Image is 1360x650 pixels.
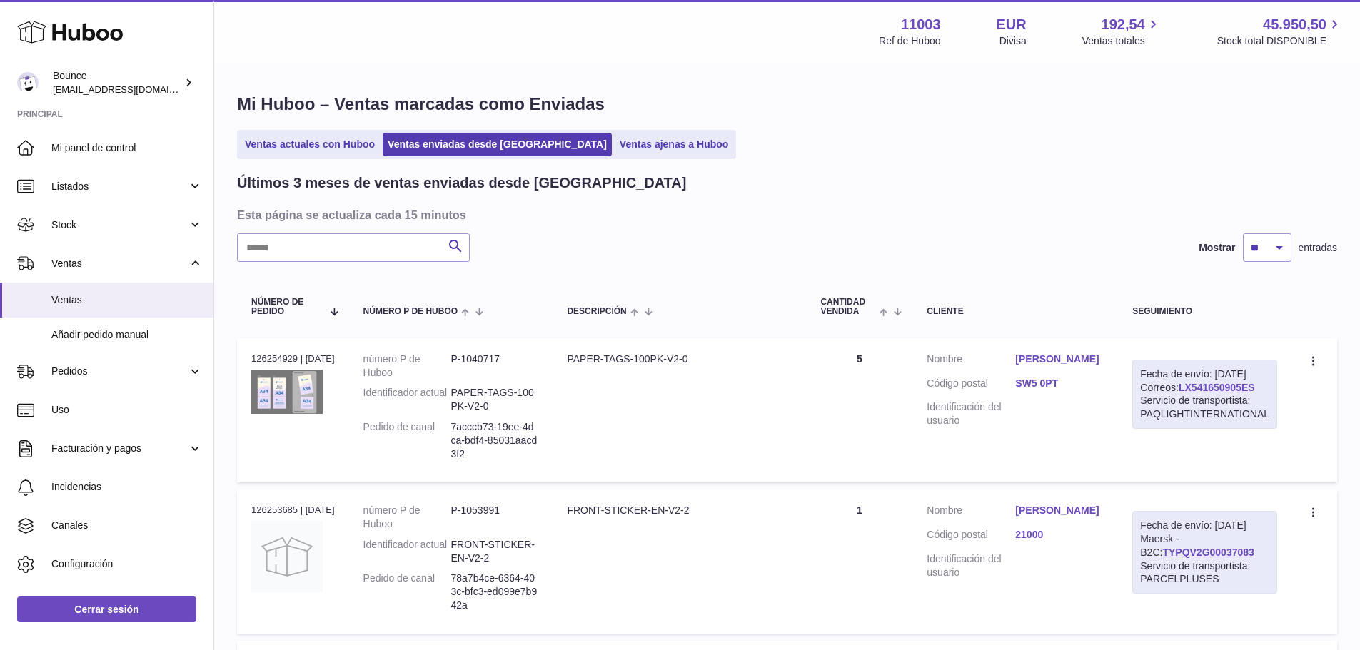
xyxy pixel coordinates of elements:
dd: FRONT-STICKER-EN-V2-2 [451,538,539,565]
dt: número P de Huboo [363,504,451,531]
a: 192,54 Ventas totales [1082,15,1162,48]
a: Ventas ajenas a Huboo [615,133,734,156]
a: 45.950,50 Stock total DISPONIBLE [1217,15,1343,48]
div: Bounce [53,69,181,96]
img: internalAdmin-11003@internal.huboo.com [17,72,39,93]
div: Servicio de transportista: PARCELPLUSES [1140,559,1269,586]
span: Uso [51,403,203,417]
h1: Mi Huboo – Ventas marcadas como Enviadas [237,93,1337,116]
dd: P-1040717 [451,352,539,380]
a: Cerrar sesión [17,596,196,622]
div: FRONT-STICKER-EN-V2-2 [567,504,792,517]
span: Listados [51,180,188,193]
a: Ventas enviadas desde [GEOGRAPHIC_DATA] [383,133,612,156]
label: Mostrar [1199,241,1235,255]
dd: P-1053991 [451,504,539,531]
span: 192,54 [1102,15,1145,34]
div: Fecha de envío: [DATE] [1140,519,1269,532]
span: Ventas [51,293,203,307]
span: Añadir pedido manual [51,328,203,342]
div: 126253685 | [DATE] [251,504,335,517]
div: Ref de Huboo [879,34,940,48]
span: Stock [51,218,188,232]
span: Mi panel de control [51,141,203,155]
dt: Nombre [927,352,1015,370]
dd: 78a7b4ce-6364-403c-bfc3-ed099e7b942a [451,572,539,612]
dt: Código postal [927,377,1015,394]
dt: Identificador actual [363,386,451,413]
img: 1744033642.png [251,370,323,414]
div: Fecha de envío: [DATE] [1140,367,1269,381]
a: LX541650905ES [1179,382,1255,393]
div: Cliente [927,307,1104,316]
a: [PERSON_NAME] [1015,504,1104,517]
dt: Pedido de canal [363,420,451,461]
a: SW5 0PT [1015,377,1104,390]
dt: Identificación del usuario [927,400,1015,427]
strong: 11003 [901,15,941,34]
a: TYPQV2G00037083 [1162,547,1254,558]
dd: PAPER-TAGS-100PK-V2-0 [451,386,539,413]
span: Stock total DISPONIBLE [1217,34,1343,48]
dt: Código postal [927,528,1015,545]
dt: Identificación del usuario [927,552,1015,579]
span: Configuración [51,557,203,571]
span: Descripción [567,307,626,316]
a: [PERSON_NAME] [1015,352,1104,366]
dd: 7acccb73-19ee-4dca-bdf4-85031aacd3f2 [451,420,539,461]
dt: Pedido de canal [363,572,451,612]
span: Pedidos [51,365,188,378]
span: número P de Huboo [363,307,458,316]
h2: Últimos 3 meses de ventas enviadas desde [GEOGRAPHIC_DATA] [237,173,686,193]
span: Incidencias [51,480,203,494]
span: Ventas [51,257,188,270]
div: Correos: [1132,360,1277,430]
span: [EMAIL_ADDRESS][DOMAIN_NAME] [53,83,210,95]
span: Número de pedido [251,298,322,316]
dt: Identificador actual [363,538,451,565]
span: Canales [51,519,203,532]
div: PAPER-TAGS-100PK-V2-0 [567,352,792,366]
div: Seguimiento [1132,307,1277,316]
div: Divisa [999,34,1027,48]
dt: Nombre [927,504,1015,521]
dt: número P de Huboo [363,352,451,380]
span: Ventas totales [1082,34,1162,48]
div: Servicio de transportista: PAQLIGHTINTERNATIONAL [1140,394,1269,421]
span: Cantidad vendida [820,298,876,316]
h3: Esta página se actualiza cada 15 minutos [237,207,1334,223]
td: 5 [806,338,912,482]
a: Ventas actuales con Huboo [240,133,380,156]
td: 1 [806,489,912,634]
div: Maersk - B2C: [1132,511,1277,594]
a: 21000 [1015,528,1104,542]
strong: EUR [997,15,1027,34]
span: Facturación y pagos [51,442,188,455]
span: entradas [1299,241,1337,255]
div: 126254929 | [DATE] [251,352,335,365]
span: 45.950,50 [1263,15,1326,34]
img: no-photo.jpg [251,521,323,592]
